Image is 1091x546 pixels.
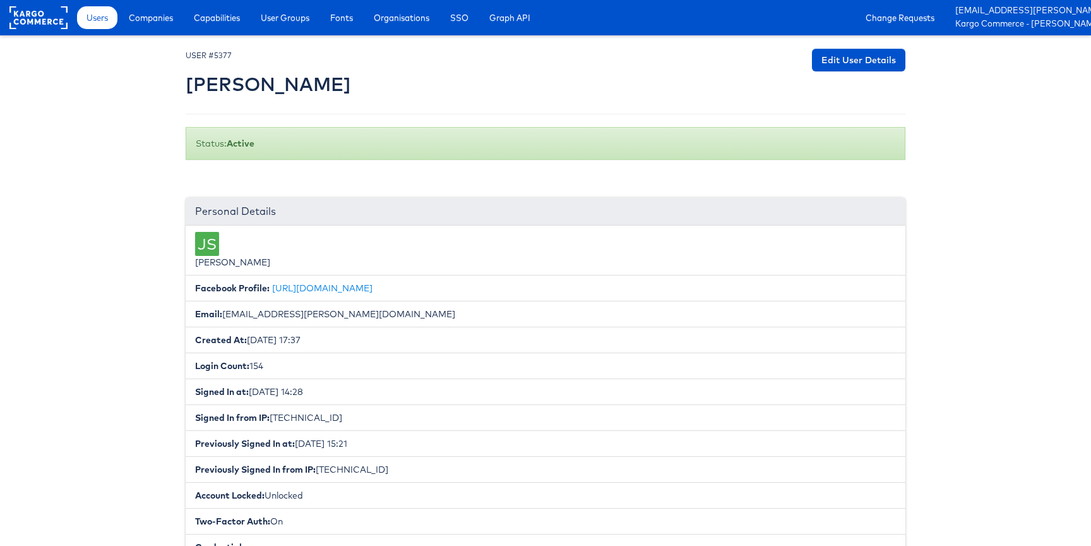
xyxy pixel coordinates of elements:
[194,11,240,24] span: Capabilities
[186,226,905,276] li: [PERSON_NAME]
[186,430,905,457] li: [DATE] 15:21
[450,11,468,24] span: SSO
[272,282,373,294] a: [URL][DOMAIN_NAME]
[119,6,182,29] a: Companies
[364,6,439,29] a: Organisations
[489,11,530,24] span: Graph API
[195,334,247,346] b: Created At:
[186,379,905,405] li: [DATE] 14:28
[441,6,478,29] a: SSO
[261,11,309,24] span: User Groups
[195,516,270,527] b: Two-Factor Auth:
[186,198,905,226] div: Personal Details
[195,412,270,423] b: Signed In from IP:
[186,456,905,483] li: [TECHNICAL_ID]
[186,51,232,60] small: USER #5377
[77,6,117,29] a: Users
[195,386,249,397] b: Signed In at:
[195,438,295,449] b: Previously Signed In at:
[321,6,362,29] a: Fonts
[186,508,905,535] li: On
[86,11,108,24] span: Users
[186,301,905,327] li: [EMAIL_ADDRESS][PERSON_NAME][DOMAIN_NAME]
[195,308,222,320] b: Email:
[186,127,905,160] div: Status:
[186,482,905,509] li: Unlocked
[186,404,905,431] li: [TECHNICAL_ID]
[129,11,173,24] span: Companies
[955,18,1082,31] a: Kargo Commerce - [PERSON_NAME]
[184,6,249,29] a: Capabilities
[955,4,1082,18] a: [EMAIL_ADDRESS][PERSON_NAME][DOMAIN_NAME]
[195,360,249,372] b: Login Count:
[374,11,429,24] span: Organisations
[227,138,254,149] b: Active
[195,490,265,501] b: Account Locked:
[195,464,316,475] b: Previously Signed In from IP:
[330,11,353,24] span: Fonts
[195,232,219,256] div: JS
[195,282,270,294] b: Facebook Profile:
[251,6,319,29] a: User Groups
[186,74,351,95] h2: [PERSON_NAME]
[186,327,905,353] li: [DATE] 17:37
[186,353,905,379] li: 154
[812,49,905,71] a: Edit User Details
[480,6,540,29] a: Graph API
[856,6,944,29] a: Change Requests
